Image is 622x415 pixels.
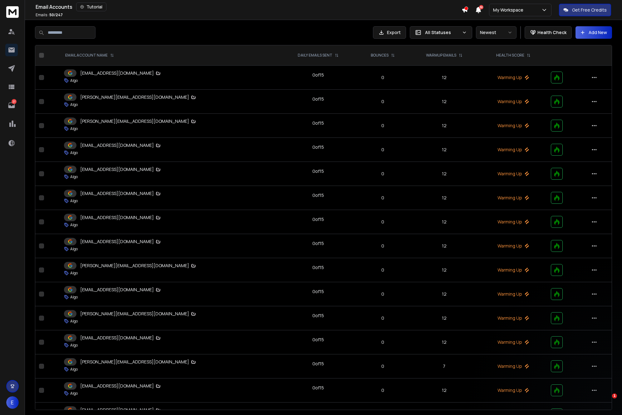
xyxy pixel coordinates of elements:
div: 0 of 15 [312,144,324,150]
p: [PERSON_NAME][EMAIL_ADDRESS][DOMAIN_NAME] [80,262,197,269]
img: Zapmail Logo [190,94,197,101]
p: Warming Up [483,195,543,201]
td: 12 [409,90,480,114]
p: 0 [361,363,405,369]
p: [EMAIL_ADDRESS][DOMAIN_NAME] [80,238,161,245]
p: [PERSON_NAME][EMAIL_ADDRESS][DOMAIN_NAME] [80,359,197,365]
p: 0 [361,171,405,177]
p: Algo [70,222,78,227]
p: Warming Up [483,74,543,81]
p: Algo [70,343,78,348]
p: Warming Up [483,363,543,369]
p: My Workspace [493,7,526,13]
p: [EMAIL_ADDRESS][DOMAIN_NAME] [80,214,161,221]
p: 0 [361,291,405,297]
p: [EMAIL_ADDRESS][DOMAIN_NAME] [80,70,161,77]
img: Zapmail Logo [155,335,161,341]
p: Algo [70,367,78,372]
img: Zapmail Logo [155,214,161,221]
button: E [6,396,19,409]
p: Algo [70,150,78,155]
p: 0 [361,195,405,201]
p: 0 [361,339,405,345]
img: Zapmail Logo [155,70,161,77]
div: EMAIL ACCOUNT NAME [65,53,114,58]
span: 1 [612,393,617,398]
td: 12 [409,330,480,354]
button: Health Check [525,26,572,39]
p: Emails : [36,12,63,17]
p: DAILY EMAILS SENT [298,53,332,58]
td: 12 [409,138,480,162]
p: [PERSON_NAME][EMAIL_ADDRESS][DOMAIN_NAME] [80,94,197,101]
td: 12 [409,210,480,234]
p: Get Free Credits [572,7,607,13]
iframe: Intercom live chat [599,393,614,408]
p: 0 [361,219,405,225]
p: Warming Up [483,315,543,321]
p: WARMUP EMAILS [426,53,456,58]
p: Algo [70,295,78,300]
p: 27 [12,99,17,104]
div: 0 of 15 [312,361,324,367]
img: Zapmail Logo [155,238,161,245]
img: Zapmail Logo [190,262,197,269]
p: 0 [361,315,405,321]
a: 27 [5,99,18,112]
img: Zapmail Logo [155,166,161,173]
button: Export [373,26,406,39]
p: Warming Up [483,339,543,345]
p: 0 [361,147,405,153]
td: 12 [409,282,480,306]
button: Get Free Credits [559,4,611,16]
div: 0 of 15 [312,409,324,415]
p: Warming Up [483,291,543,297]
td: 12 [409,258,480,282]
p: Algo [70,102,78,107]
td: 12 [409,378,480,402]
p: Warming Up [483,387,543,393]
img: Zapmail Logo [155,287,161,293]
div: 0 of 15 [312,240,324,247]
p: [EMAIL_ADDRESS][DOMAIN_NAME] [80,383,161,389]
p: [EMAIL_ADDRESS][DOMAIN_NAME] [80,287,161,293]
td: 12 [409,162,480,186]
div: 0 of 15 [312,168,324,174]
p: [EMAIL_ADDRESS][DOMAIN_NAME] [80,142,161,149]
p: 0 [361,122,405,129]
p: HEALTH SCORE [496,53,524,58]
span: 50 / 247 [49,12,63,17]
span: 50 [479,5,483,9]
div: Email Accounts [36,2,462,11]
p: 0 [361,267,405,273]
td: 7 [409,354,480,378]
p: Health Check [537,29,566,36]
p: [EMAIL_ADDRESS][DOMAIN_NAME] [80,335,161,341]
td: 12 [409,234,480,258]
p: Warming Up [483,122,543,129]
p: Algo [70,78,78,83]
td: 12 [409,66,480,90]
button: Newest [476,26,517,39]
p: [EMAIL_ADDRESS][DOMAIN_NAME] [80,190,161,197]
p: [EMAIL_ADDRESS][DOMAIN_NAME] [80,407,161,413]
p: 0 [361,387,405,393]
div: 0 of 15 [312,192,324,198]
p: Algo [70,391,78,396]
p: 0 [361,98,405,105]
p: Algo [70,319,78,324]
td: 12 [409,186,480,210]
p: Warming Up [483,267,543,273]
p: BOUNCES [371,53,389,58]
p: Algo [70,247,78,252]
img: Zapmail Logo [190,118,197,125]
div: 0 of 15 [312,96,324,102]
img: Zapmail Logo [155,190,161,197]
div: 0 of 15 [312,312,324,319]
button: Tutorial [76,2,106,11]
div: 0 of 15 [312,385,324,391]
p: Warming Up [483,98,543,105]
p: Warming Up [483,171,543,177]
p: [PERSON_NAME][EMAIL_ADDRESS][DOMAIN_NAME] [80,311,197,317]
